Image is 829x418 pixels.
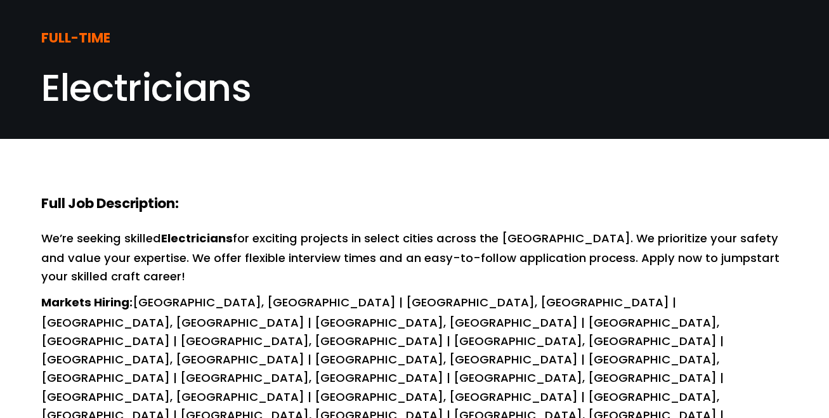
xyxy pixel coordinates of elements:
strong: Full Job Description: [41,193,179,216]
p: We’re seeking skilled for exciting projects in select cities across the [GEOGRAPHIC_DATA]. We pri... [41,229,787,286]
span: Electricians [41,62,251,114]
strong: FULL-TIME [41,27,110,51]
strong: Electricians [161,230,233,249]
strong: Markets Hiring: [41,294,133,313]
